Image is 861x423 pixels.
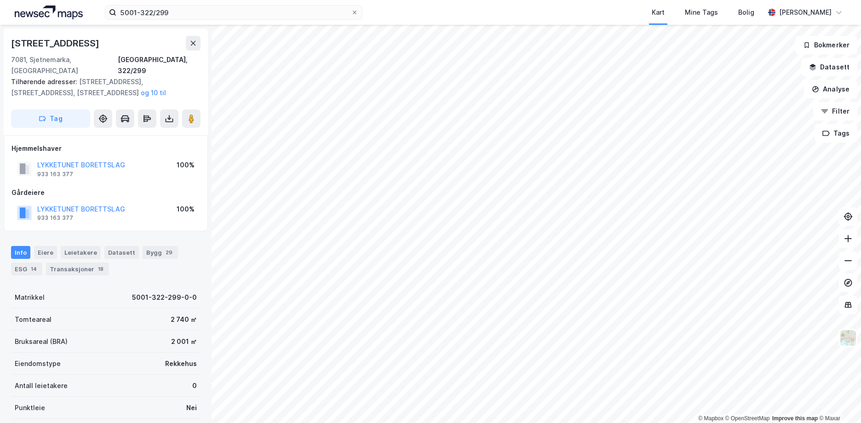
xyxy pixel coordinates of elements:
div: Matrikkel [15,292,45,303]
div: [PERSON_NAME] [779,7,832,18]
div: [STREET_ADDRESS], [STREET_ADDRESS], [STREET_ADDRESS] [11,76,193,98]
a: OpenStreetMap [725,415,770,422]
div: Gårdeiere [11,187,200,198]
div: 933 163 377 [37,171,73,178]
div: Hjemmelshaver [11,143,200,154]
button: Analyse [804,80,857,98]
div: 0 [192,380,197,391]
div: [STREET_ADDRESS] [11,36,101,51]
div: Rekkehus [165,358,197,369]
button: Tags [815,124,857,143]
img: Z [839,329,857,347]
div: Kart [652,7,665,18]
div: Bolig [738,7,754,18]
div: 18 [96,264,105,274]
div: 29 [164,248,174,257]
div: Leietakere [61,246,101,259]
div: 2 740 ㎡ [171,314,197,325]
div: 14 [29,264,39,274]
div: 100% [177,160,195,171]
div: Info [11,246,30,259]
div: Bruksareal (BRA) [15,336,68,347]
div: Punktleie [15,402,45,413]
button: Datasett [801,58,857,76]
a: Improve this map [772,415,818,422]
div: 5001-322-299-0-0 [132,292,197,303]
div: ESG [11,263,42,275]
div: Mine Tags [685,7,718,18]
div: Nei [186,402,197,413]
div: 2 001 ㎡ [171,336,197,347]
a: Mapbox [698,415,723,422]
div: Tomteareal [15,314,52,325]
div: Eiere [34,246,57,259]
span: Tilhørende adresser: [11,78,79,86]
div: 7081, Sjetnemarka, [GEOGRAPHIC_DATA] [11,54,118,76]
div: Bygg [143,246,178,259]
input: Søk på adresse, matrikkel, gårdeiere, leietakere eller personer [116,6,351,19]
div: Antall leietakere [15,380,68,391]
img: logo.a4113a55bc3d86da70a041830d287a7e.svg [15,6,83,19]
div: Eiendomstype [15,358,61,369]
div: 100% [177,204,195,215]
div: 933 163 377 [37,214,73,222]
button: Bokmerker [795,36,857,54]
div: Transaksjoner [46,263,109,275]
iframe: Chat Widget [815,379,861,423]
button: Tag [11,109,90,128]
div: Datasett [104,246,139,259]
div: Kontrollprogram for chat [815,379,861,423]
div: [GEOGRAPHIC_DATA], 322/299 [118,54,201,76]
button: Filter [813,102,857,120]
